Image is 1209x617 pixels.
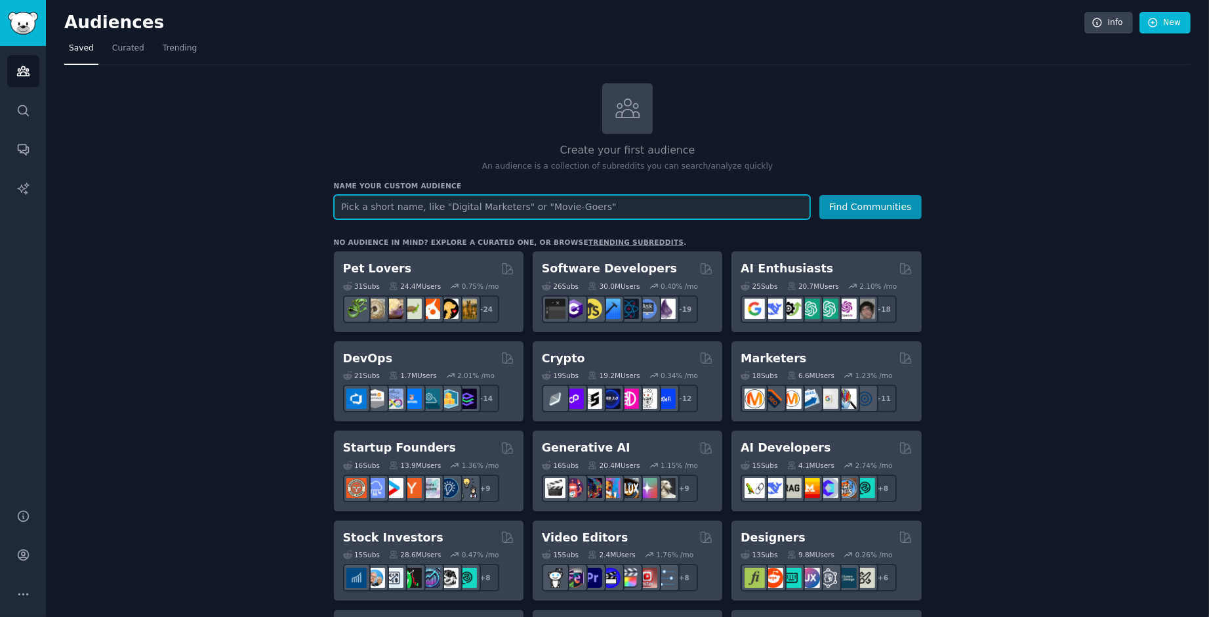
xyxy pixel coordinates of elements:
[637,568,657,588] img: Youtubevideo
[69,43,94,54] span: Saved
[619,299,639,319] img: reactnative
[855,478,875,498] img: AIDevelopersSociety
[800,299,820,319] img: chatgpt_promptDesign
[670,564,698,591] div: + 8
[545,478,565,498] img: aivideo
[334,181,922,190] h3: Name your custom audience
[438,568,459,588] img: swingtrading
[383,478,403,498] img: startup
[542,261,677,277] h2: Software Developers
[542,550,579,559] div: 15 Sub s
[545,389,565,409] img: ethfinance
[819,195,922,219] button: Find Communities
[655,568,676,588] img: postproduction
[619,568,639,588] img: finalcutpro
[637,389,657,409] img: CryptoNews
[8,12,38,35] img: GummySearch logo
[542,282,579,291] div: 26 Sub s
[334,195,810,219] input: Pick a short name, like "Digital Marketers" or "Movie-Goers"
[365,299,385,319] img: ballpython
[343,261,412,277] h2: Pet Lovers
[787,371,835,380] div: 6.6M Users
[389,371,437,380] div: 1.7M Users
[818,389,838,409] img: googleads
[869,475,897,502] div: + 8
[334,161,922,173] p: An audience is a collection of subreddits you can search/analyze quickly
[457,389,477,409] img: PlatformEngineers
[401,299,422,319] img: turtle
[383,299,403,319] img: leopardgeckos
[741,282,777,291] div: 25 Sub s
[855,371,893,380] div: 1.23 % /mo
[836,568,857,588] img: learndesign
[457,299,477,319] img: dogbreed
[343,440,456,456] h2: Startup Founders
[343,461,380,470] div: 16 Sub s
[836,389,857,409] img: MarketingResearch
[346,478,367,498] img: EntrepreneurRideAlong
[1139,12,1191,34] a: New
[661,461,698,470] div: 1.15 % /mo
[420,299,440,319] img: cockatiel
[670,475,698,502] div: + 9
[800,478,820,498] img: MistralAI
[670,385,698,412] div: + 12
[401,478,422,498] img: ycombinator
[401,568,422,588] img: Trading
[564,478,584,498] img: dalle2
[564,568,584,588] img: editors
[670,295,698,323] div: + 19
[787,282,839,291] div: 20.7M Users
[1084,12,1133,34] a: Info
[420,389,440,409] img: platformengineering
[859,282,897,291] div: 2.10 % /mo
[619,389,639,409] img: defiblockchain
[564,389,584,409] img: 0xPolygon
[818,299,838,319] img: chatgpt_prompts_
[545,299,565,319] img: software
[741,440,830,456] h2: AI Developers
[741,530,806,546] h2: Designers
[855,299,875,319] img: ArtificalIntelligence
[462,550,499,559] div: 0.47 % /mo
[438,478,459,498] img: Entrepreneurship
[656,550,693,559] div: 1.76 % /mo
[343,371,380,380] div: 21 Sub s
[582,389,602,409] img: ethstaker
[343,282,380,291] div: 31 Sub s
[869,385,897,412] div: + 11
[158,38,201,65] a: Trending
[365,478,385,498] img: SaaS
[855,461,893,470] div: 2.74 % /mo
[582,478,602,498] img: deepdream
[763,389,783,409] img: bigseo
[600,568,621,588] img: VideoEditors
[112,43,144,54] span: Curated
[655,299,676,319] img: elixir
[389,282,441,291] div: 24.4M Users
[389,461,441,470] div: 13.9M Users
[457,568,477,588] img: technicalanalysis
[389,550,441,559] div: 28.6M Users
[334,142,922,159] h2: Create your first audience
[763,478,783,498] img: DeepSeek
[542,371,579,380] div: 19 Sub s
[655,389,676,409] img: defi_
[661,282,698,291] div: 0.40 % /mo
[457,478,477,498] img: growmybusiness
[383,389,403,409] img: Docker_DevOps
[108,38,149,65] a: Curated
[64,12,1084,33] h2: Audiences
[745,478,765,498] img: LangChain
[781,478,802,498] img: Rag
[763,568,783,588] img: logodesign
[655,478,676,498] img: DreamBooth
[588,371,640,380] div: 19.2M Users
[787,461,835,470] div: 4.1M Users
[588,550,636,559] div: 2.4M Users
[542,440,630,456] h2: Generative AI
[462,461,499,470] div: 1.36 % /mo
[781,299,802,319] img: AItoolsCatalog
[334,238,687,247] div: No audience in mind? Explore a curated one, or browse .
[741,371,777,380] div: 18 Sub s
